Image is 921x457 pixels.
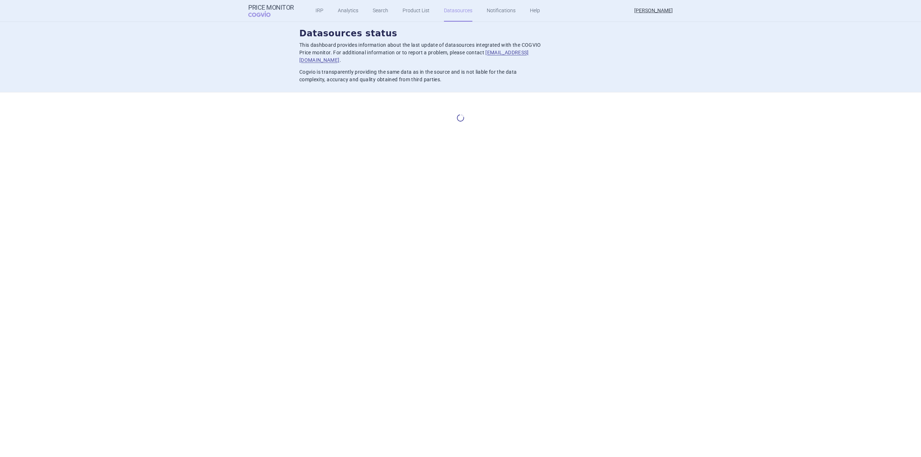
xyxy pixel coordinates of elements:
[248,11,281,17] span: COGVIO
[299,28,622,40] h2: Datasources status
[299,41,541,64] p: This dashboard provides information about the last update of datasources integrated with the COGV...
[248,4,294,11] strong: Price Monitor
[299,68,541,83] p: Cogvio is transparently providing the same data as in the source and is not liable for the data c...
[248,4,294,18] a: Price MonitorCOGVIO
[299,50,529,63] a: [EMAIL_ADDRESS][DOMAIN_NAME]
